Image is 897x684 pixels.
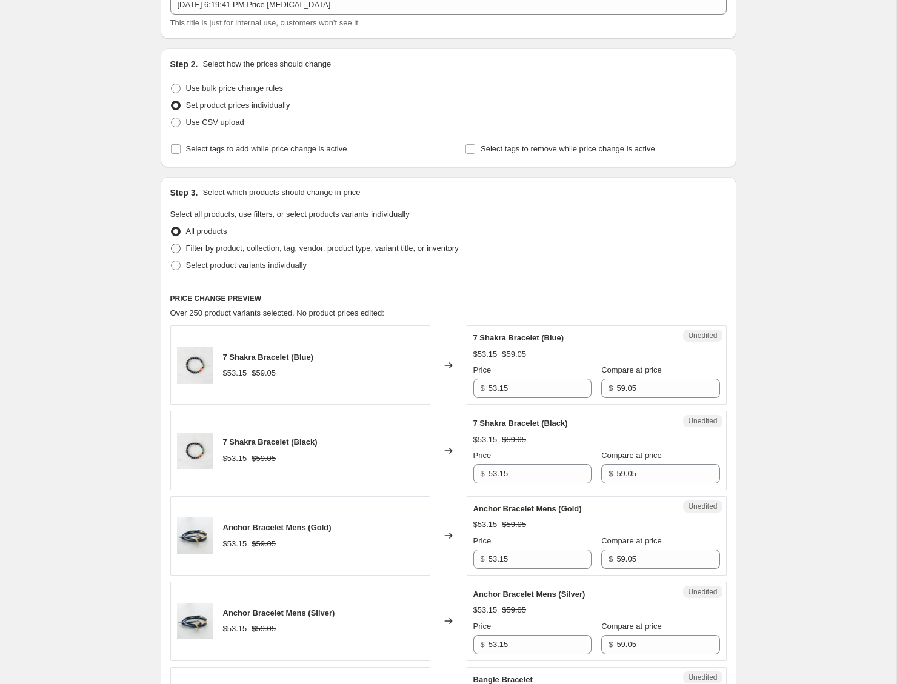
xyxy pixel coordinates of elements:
img: anchor-bracelet-mens_925x_e880f45b-7b2e-43ac-aaf2-bfdc561374a9_80x.jpg [177,517,213,554]
span: Price [473,365,492,374]
span: Unedited [688,672,717,682]
div: $53.15 [473,519,498,531]
span: 7 Shakra Bracelet (Black) [223,437,318,447]
span: All products [186,227,227,236]
span: Use bulk price change rules [186,84,283,93]
strike: $59.05 [252,538,276,550]
span: Set product prices individually [186,101,290,110]
span: Over 250 product variants selected. No product prices edited: [170,308,384,317]
strike: $59.05 [252,623,276,635]
span: $ [481,554,485,563]
div: $53.15 [473,434,498,446]
div: $53.15 [473,348,498,360]
div: $53.15 [223,367,247,379]
span: $ [609,554,613,563]
span: Price [473,451,492,460]
strike: $59.05 [502,604,526,616]
span: This title is just for internal use, customers won't see it [170,18,358,27]
span: 7 Shakra Bracelet (Blue) [473,333,564,342]
span: Anchor Bracelet Mens (Gold) [473,504,582,513]
div: $53.15 [223,538,247,550]
span: $ [609,640,613,649]
div: $53.15 [473,604,498,616]
span: Compare at price [601,365,662,374]
h6: PRICE CHANGE PREVIEW [170,294,727,304]
span: Compare at price [601,451,662,460]
span: Anchor Bracelet Mens (Gold) [223,523,332,532]
span: Unedited [688,416,717,426]
h2: Step 3. [170,187,198,199]
div: $53.15 [223,453,247,465]
span: Compare at price [601,622,662,631]
span: Anchor Bracelet Mens (Silver) [223,608,335,617]
span: $ [609,469,613,478]
strike: $59.05 [502,434,526,446]
span: Select tags to remove while price change is active [481,144,655,153]
span: $ [609,384,613,393]
span: Unedited [688,587,717,597]
strike: $59.05 [252,453,276,465]
span: 7 Shakra Bracelet (Black) [473,419,568,428]
span: Use CSV upload [186,118,244,127]
span: Select product variants individually [186,261,307,270]
p: Select how the prices should change [202,58,331,70]
span: Select tags to add while price change is active [186,144,347,153]
p: Select which products should change in price [202,187,360,199]
span: Unedited [688,502,717,511]
span: Bangle Bracelet [473,675,533,684]
span: Select all products, use filters, or select products variants individually [170,210,410,219]
span: Compare at price [601,536,662,545]
span: $ [481,384,485,393]
span: Anchor Bracelet Mens (Silver) [473,589,585,599]
span: Unedited [688,331,717,340]
span: Price [473,536,492,545]
span: 7 Shakra Bracelet (Blue) [223,353,314,362]
span: $ [481,640,485,649]
strike: $59.05 [502,519,526,531]
span: Filter by product, collection, tag, vendor, product type, variant title, or inventory [186,244,459,253]
strike: $59.05 [252,367,276,379]
strike: $59.05 [502,348,526,360]
img: 7-chakra-bracelet_925x_29219fd1-05f6-42be-ba87-953b4eb1e34e_80x.jpg [177,433,213,469]
img: 7-chakra-bracelet_925x_29219fd1-05f6-42be-ba87-953b4eb1e34e_80x.jpg [177,347,213,384]
div: $53.15 [223,623,247,635]
img: anchor-bracelet-mens_925x_e880f45b-7b2e-43ac-aaf2-bfdc561374a9_80x.jpg [177,603,213,639]
h2: Step 2. [170,58,198,70]
span: $ [481,469,485,478]
span: Price [473,622,492,631]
